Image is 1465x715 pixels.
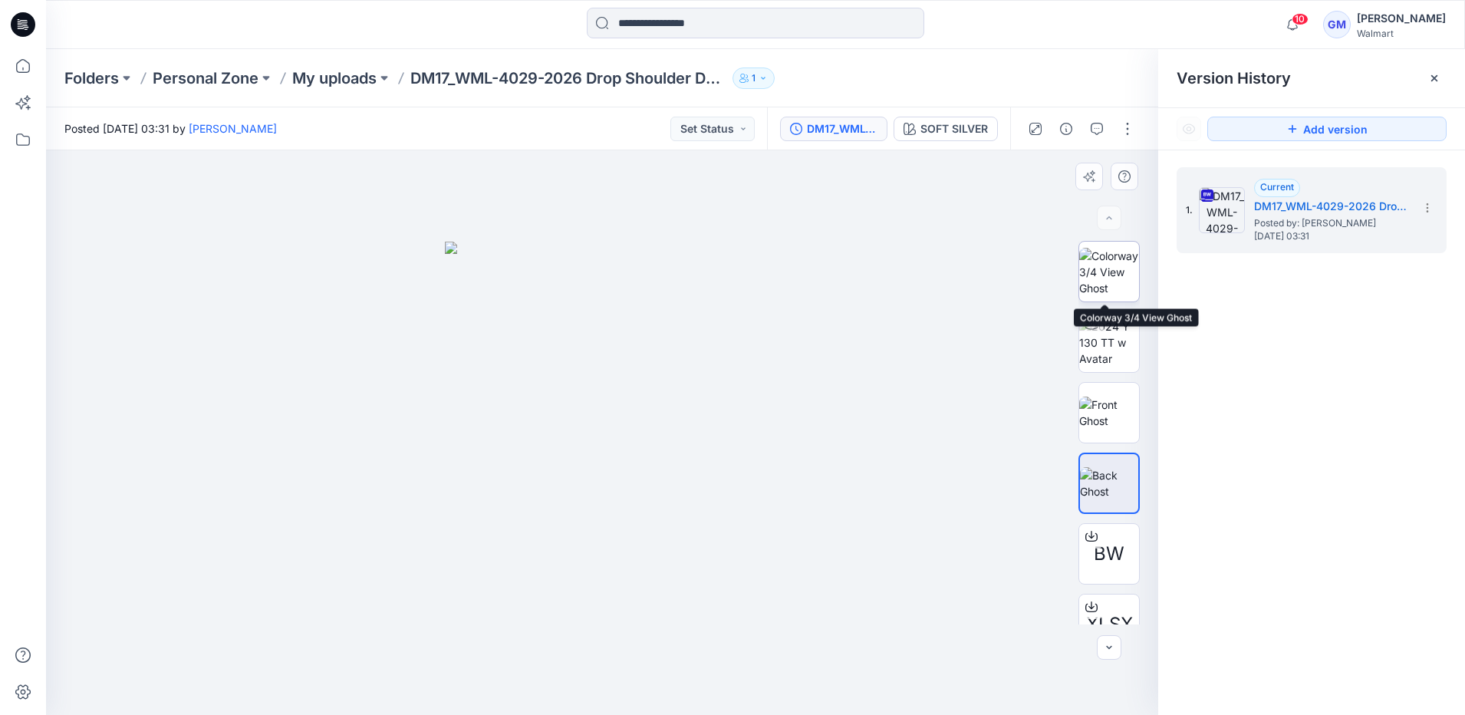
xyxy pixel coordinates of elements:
button: Add version [1207,117,1447,141]
div: GM [1323,11,1351,38]
div: DM17_WML-4029-2026 Drop Shoulder Denim Lady Jacket_Soft Silver [807,120,877,137]
button: DM17_WML-4029-2026 Drop Shoulder Denim [DEMOGRAPHIC_DATA] Jacket_Soft Silver [780,117,887,141]
img: Front Ghost [1079,397,1139,429]
a: Folders [64,68,119,89]
span: BW [1094,540,1124,568]
span: Current [1260,181,1294,193]
div: [PERSON_NAME] [1357,9,1446,28]
span: Version History [1177,69,1291,87]
h5: DM17_WML-4029-2026 Drop Shoulder Denim Lady Jacket_Soft Silver [1254,197,1407,216]
a: Personal Zone [153,68,258,89]
span: Posted by: Gayan Mahawithanalage [1254,216,1407,231]
span: XLSX [1086,611,1133,638]
button: SOFT SILVER [894,117,998,141]
button: 1 [732,68,775,89]
a: My uploads [292,68,377,89]
span: 1. [1186,203,1193,217]
button: Close [1428,72,1440,84]
button: Show Hidden Versions [1177,117,1201,141]
span: [DATE] 03:31 [1254,231,1407,242]
span: Posted [DATE] 03:31 by [64,120,277,137]
img: Back Ghost [1080,467,1138,499]
span: 10 [1292,13,1309,25]
img: Colorway 3/4 View Ghost [1079,248,1139,296]
button: Details [1054,117,1078,141]
img: DM17_WML-4029-2026 Drop Shoulder Denim Lady Jacket_Soft Silver [1199,187,1245,233]
img: 2024 Y 130 TT w Avatar [1079,318,1139,367]
div: Walmart [1357,28,1446,39]
p: 1 [752,70,756,87]
div: SOFT SILVER [920,120,988,137]
img: eyJhbGciOiJIUzI1NiIsImtpZCI6IjAiLCJzbHQiOiJzZXMiLCJ0eXAiOiJKV1QifQ.eyJkYXRhIjp7InR5cGUiOiJzdG9yYW... [445,242,759,715]
p: DM17_WML-4029-2026 Drop Shoulder Denim [DEMOGRAPHIC_DATA] Jacket [410,68,726,89]
a: [PERSON_NAME] [189,122,277,135]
